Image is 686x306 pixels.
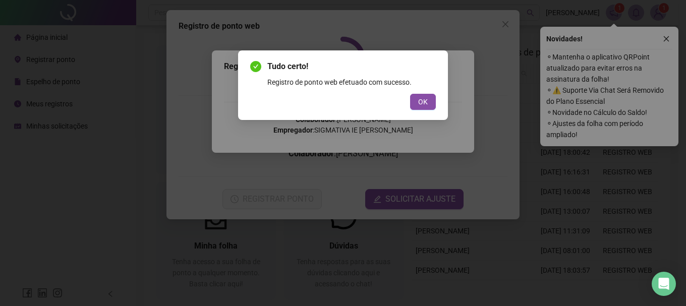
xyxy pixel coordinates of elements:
button: OK [410,94,436,110]
span: Tudo certo! [267,60,436,73]
span: check-circle [250,61,261,72]
span: OK [418,96,428,107]
div: Open Intercom Messenger [652,272,676,296]
div: Registro de ponto web efetuado com sucesso. [267,77,436,88]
